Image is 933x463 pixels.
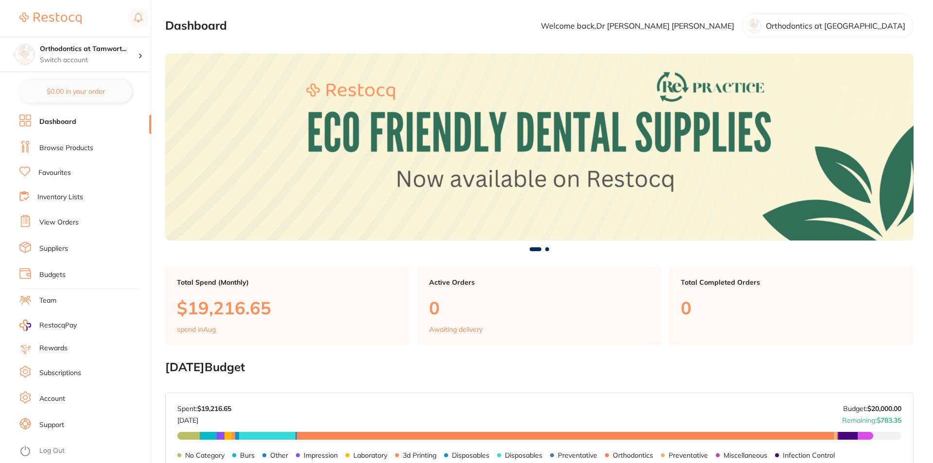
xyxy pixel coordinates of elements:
p: Infection Control [783,451,835,459]
p: Other [270,451,288,459]
strong: $20,000.00 [867,404,901,413]
a: RestocqPay [19,320,77,331]
a: Active Orders0Awaiting delivery [417,267,662,345]
a: Total Spend (Monthly)$19,216.65spend inAug [165,267,410,345]
a: Budgets [39,270,66,280]
h2: [DATE] Budget [165,360,914,374]
span: RestocqPay [39,321,77,330]
p: 0 [429,298,650,318]
p: Total Completed Orders [681,278,902,286]
p: Disposables [452,451,489,459]
p: Laboratory [353,451,387,459]
a: Favourites [38,168,71,178]
a: Rewards [39,343,68,353]
a: View Orders [39,218,79,227]
a: Total Completed Orders0 [669,267,914,345]
a: Support [39,420,64,430]
a: Suppliers [39,244,68,254]
button: Log Out [19,444,148,459]
p: Spent: [177,405,231,412]
p: Miscellaneous [724,451,767,459]
p: No Category [185,451,225,459]
a: Browse Products [39,143,93,153]
strong: $783.35 [877,416,901,425]
p: Impression [304,451,338,459]
p: Switch account [40,55,138,65]
p: $19,216.65 [177,298,398,318]
strong: $19,216.65 [197,404,231,413]
p: spend in Aug [177,326,216,333]
p: Remaining: [842,412,901,424]
a: Dashboard [39,117,76,127]
p: Preventative [669,451,708,459]
p: Orthodontics at [GEOGRAPHIC_DATA] [766,21,905,30]
img: Orthodontics at Tamworth [15,45,35,64]
a: Team [39,296,56,306]
a: Restocq Logo [19,7,82,30]
p: 3d Printing [403,451,436,459]
p: [DATE] [177,412,231,424]
p: Welcome back, Dr [PERSON_NAME] [PERSON_NAME] [541,21,734,30]
p: Preventative [558,451,597,459]
p: Budget: [843,405,901,412]
a: Inventory Lists [37,192,83,202]
a: Account [39,394,65,404]
img: RestocqPay [19,320,31,331]
h4: Orthodontics at Tamworth [40,44,138,54]
a: Subscriptions [39,368,81,378]
p: Disposables [505,451,542,459]
img: Dashboard [165,53,914,240]
p: Active Orders [429,278,650,286]
a: Log Out [39,446,65,456]
p: Orthodontics [613,451,653,459]
img: Restocq Logo [19,13,82,24]
p: Burs [240,451,255,459]
p: Total Spend (Monthly) [177,278,398,286]
p: 0 [681,298,902,318]
h2: Dashboard [165,19,227,33]
p: Awaiting delivery [429,326,483,333]
button: $0.00 in your order [19,80,132,103]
